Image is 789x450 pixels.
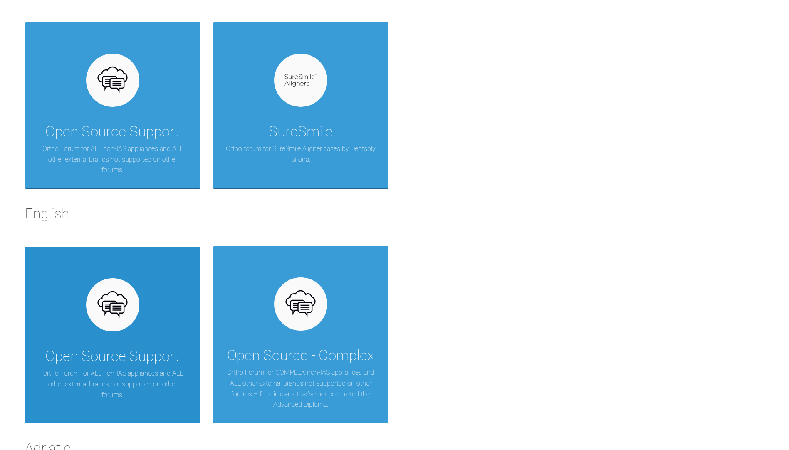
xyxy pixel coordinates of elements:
a: Open Source SupportOrtho Forum for ALL non-IAS appliances and ALL other external brands not suppo... [25,22,200,188]
p: Ortho Forum for ALL non-IAS appliances and ALL other external brands not supported on other forums. [37,143,188,176]
p: Ortho forum for SureSmile Aligner cases by Dentsply Sirona. [225,143,376,165]
a: Open Source - ComplexOrtho Forum for COMPLEX non-IAS appliances and ALL other external brands not... [213,246,388,423]
a: SureSmileOrtho forum for SureSmile Aligner cases by Dentsply Sirona. [213,22,388,188]
img: opensource.6e495855.svg [96,289,129,321]
div: Open Source - Complex [227,344,374,367]
img: opensource.6e495855.svg [96,64,129,96]
div: Open Source Support [45,345,180,368]
div: Open Source Support [45,120,180,143]
a: Open Source SupportOrtho Forum for ALL non-IAS appliances and ALL other external brands not suppo... [25,246,200,423]
h2: English [25,202,764,232]
p: Ortho Forum for COMPLEX non-IAS appliances and ALL other external brands not supported on other f... [225,367,376,410]
img: suresmile.935bb804.svg [284,74,317,87]
div: SureSmile [269,120,333,143]
img: opensource.6e495855.svg [284,288,317,320]
p: Ortho Forum for ALL non-IAS appliances and ALL other external brands not supported on other forums. [37,368,188,400]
